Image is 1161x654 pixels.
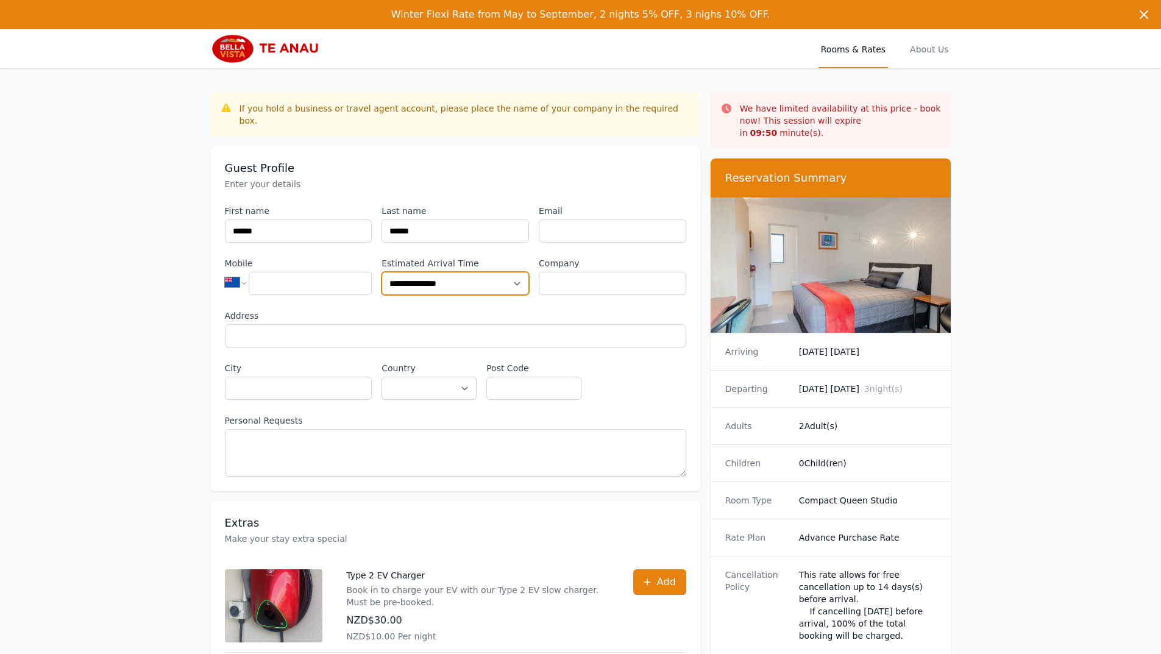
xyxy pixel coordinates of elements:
div: This rate allows for free cancellation up to 14 days(s) before arrival. If cancelling [DATE] befo... [799,569,937,642]
label: Address [225,310,686,322]
button: Add [633,569,686,595]
strong: 09 : 50 [750,128,778,138]
p: NZD$10.00 Per night [347,630,609,642]
label: Personal Requests [225,414,686,427]
p: Enter your details [225,178,686,190]
label: Estimated Arrival Time [382,257,529,269]
dt: Room Type [725,494,789,506]
dt: Adults [725,420,789,432]
dd: Compact Queen Studio [799,494,937,506]
img: Type 2 EV Charger [225,569,322,642]
h3: Reservation Summary [725,171,937,185]
p: Type 2 EV Charger [347,569,609,581]
label: Last name [382,205,529,217]
dd: [DATE] [DATE] [799,383,937,395]
img: Compact Queen Studio [711,197,951,333]
label: First name [225,205,372,217]
div: If you hold a business or travel agent account, please place the name of your company in the requ... [240,102,691,127]
dd: 0 Child(ren) [799,457,937,469]
dt: Rate Plan [725,531,789,544]
label: Post Code [486,362,581,374]
span: Add [657,575,676,589]
a: Rooms & Rates [818,29,888,68]
dt: Arriving [725,346,789,358]
a: About Us [907,29,951,68]
dd: 2 Adult(s) [799,420,937,432]
img: Bella Vista Te Anau [210,34,327,63]
dt: Children [725,457,789,469]
h3: Guest Profile [225,161,686,176]
label: Email [539,205,686,217]
label: Mobile [225,257,372,269]
p: Book in to charge your EV with our Type 2 EV slow charger. Must be pre-booked. [347,584,609,608]
p: We have limited availability at this price - book now! This session will expire in minute(s). [740,102,942,139]
p: Make your stay extra special [225,533,686,545]
label: Company [539,257,686,269]
dd: Advance Purchase Rate [799,531,937,544]
p: NZD$30.00 [347,613,609,628]
dd: [DATE] [DATE] [799,346,937,358]
label: City [225,362,372,374]
h3: Extras [225,516,686,530]
span: 3 night(s) [864,384,903,394]
dt: Cancellation Policy [725,569,789,642]
label: Country [382,362,477,374]
dt: Departing [725,383,789,395]
span: Winter Flexi Rate from May to September, 2 nights 5% OFF, 3 nighs 10% OFF. [391,9,770,20]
